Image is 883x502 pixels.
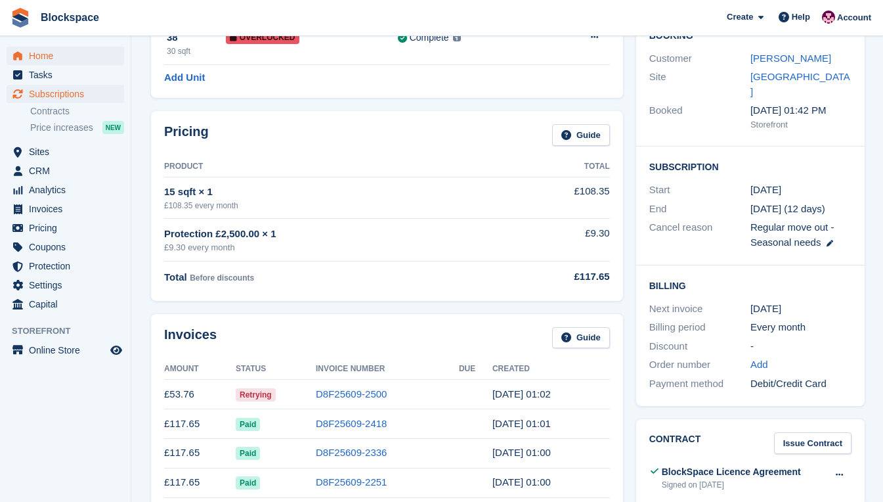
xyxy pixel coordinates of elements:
h2: Booking [649,31,851,41]
img: icon-info-grey-7440780725fd019a000dd9b08b2336e03edf1995a4989e88bcd33f0948082b44.svg [453,34,461,41]
span: Tasks [29,66,108,84]
td: £53.76 [164,380,236,409]
span: Home [29,47,108,65]
th: Due [459,359,492,380]
a: Add [750,357,768,373]
span: [DATE] (12 days) [750,203,825,214]
div: 30 sqft [167,45,226,57]
a: Add Unit [164,70,205,85]
span: Paid [236,476,260,490]
td: £117.65 [164,438,236,468]
span: Subscriptions [29,85,108,103]
a: Preview store [108,342,124,358]
a: Issue Contract [774,432,851,454]
a: menu [7,295,124,313]
div: Billing period [649,320,750,335]
div: 38 [167,30,226,45]
td: £117.65 [164,468,236,497]
span: Create [727,11,753,24]
a: Price increases NEW [30,120,124,135]
div: £108.35 every month [164,200,502,212]
time: 2025-06-21 00:00:00 UTC [750,183,781,198]
span: Capital [29,295,108,313]
div: Protection £2,500.00 × 1 [164,227,502,242]
span: Online Store [29,341,108,359]
span: Regular move out - Seasonal needs [750,221,834,248]
img: stora-icon-8386f47178a22dfd0bd8f6a31ec36ba5ce8667c1dd55bd0f319d3a0aa187defe.svg [11,8,30,28]
div: Next invoice [649,302,750,317]
div: End [649,202,750,217]
a: Blockspace [35,7,104,28]
h2: Billing [649,279,851,292]
span: Paid [236,447,260,460]
a: menu [7,257,124,275]
div: 15 sqft × 1 [164,185,502,200]
div: [DATE] [750,302,851,317]
time: 2025-07-21 00:00:53 UTC [492,447,551,458]
a: [GEOGRAPHIC_DATA] [750,71,850,97]
a: menu [7,162,124,180]
a: D8F25609-2500 [316,388,387,399]
div: BlockSpace Licence Agreement [662,465,801,479]
span: Protection [29,257,108,275]
span: Help [792,11,810,24]
div: £9.30 every month [164,241,502,254]
div: Debit/Credit Card [750,377,851,392]
span: Price increases [30,122,93,134]
a: menu [7,200,124,218]
a: menu [7,238,124,256]
time: 2025-08-21 00:01:11 UTC [492,418,551,429]
a: Guide [552,327,610,349]
th: Status [236,359,316,380]
a: menu [7,47,124,65]
span: CRM [29,162,108,180]
span: Coupons [29,238,108,256]
span: Before discounts [190,273,254,283]
a: Guide [552,124,610,146]
div: Booked [649,103,750,131]
div: Complete [410,31,449,45]
a: menu [7,181,124,199]
a: menu [7,219,124,237]
span: Paid [236,418,260,431]
span: Analytics [29,181,108,199]
span: Invoices [29,200,108,218]
div: Start [649,183,750,198]
span: Account [837,11,871,24]
span: Retrying [236,388,276,401]
img: Blockspace [822,11,835,24]
div: Every month [750,320,851,335]
span: Sites [29,143,108,161]
div: [DATE] 01:42 PM [750,103,851,118]
h2: Pricing [164,124,209,146]
div: Site [649,70,750,99]
time: 2025-09-21 00:02:44 UTC [492,388,551,399]
a: [PERSON_NAME] [750,53,831,64]
time: 2025-06-21 00:00:54 UTC [492,476,551,488]
a: menu [7,85,124,103]
div: £117.65 [502,269,610,285]
h2: Contract [649,432,701,454]
span: Settings [29,276,108,294]
span: Storefront [12,325,131,338]
span: Overlocked [226,31,299,44]
div: Signed on [DATE] [662,479,801,491]
div: - [750,339,851,354]
td: £9.30 [502,219,610,262]
div: Customer [649,51,750,66]
a: menu [7,341,124,359]
a: D8F25609-2418 [316,418,387,429]
div: Payment method [649,377,750,392]
span: Pricing [29,219,108,237]
div: Storefront [750,118,851,131]
h2: Subscription [649,160,851,173]
th: Amount [164,359,236,380]
a: D8F25609-2336 [316,447,387,458]
th: Invoice Number [316,359,459,380]
th: Product [164,156,502,177]
a: D8F25609-2251 [316,476,387,488]
div: Order number [649,357,750,373]
span: Total [164,271,187,283]
div: NEW [102,121,124,134]
td: £117.65 [164,409,236,439]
